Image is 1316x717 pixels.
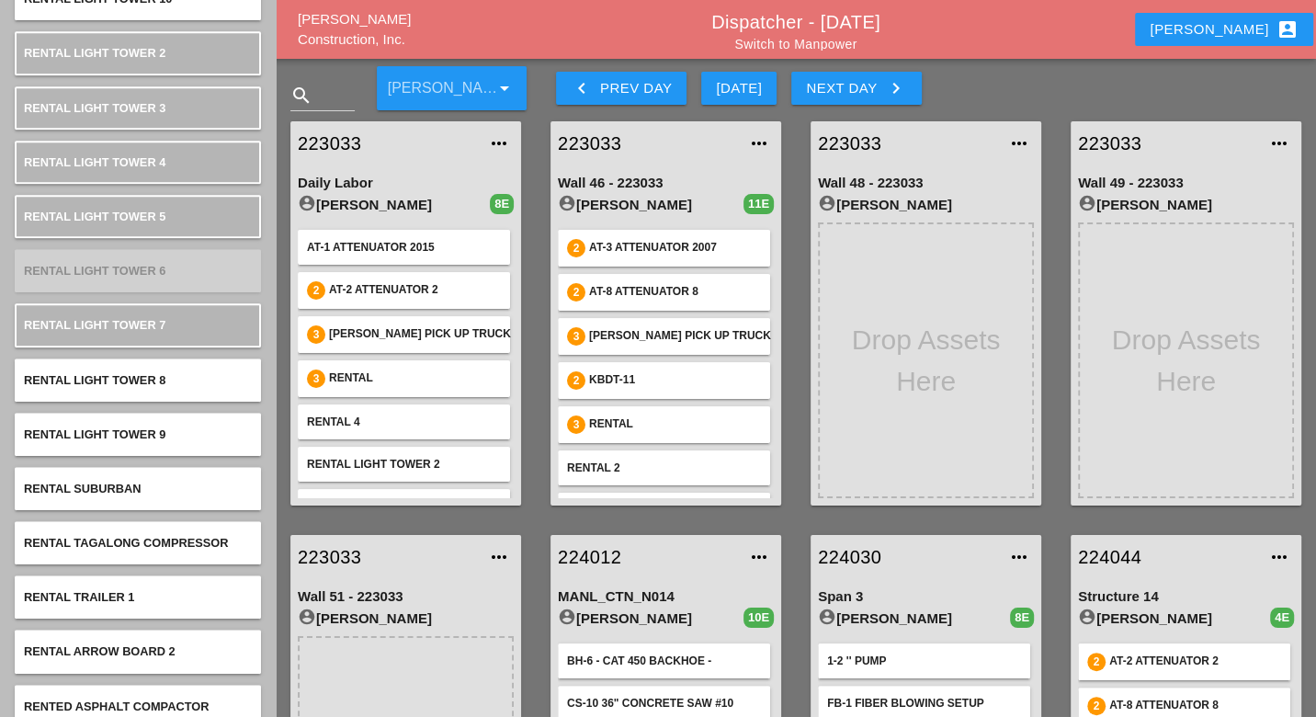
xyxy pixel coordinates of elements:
[1078,194,1096,212] i: account_circle
[558,173,774,194] div: Wall 46 - 223033
[1087,697,1106,715] div: 2
[818,586,1034,608] div: Span 3
[298,194,316,212] i: account_circle
[558,608,576,626] i: account_circle
[307,370,325,388] div: 3
[307,281,325,300] div: 2
[307,456,501,472] div: Rental Light Tower 2
[24,590,134,604] span: Rental Trailer 1
[589,327,771,346] div: [PERSON_NAME] Pick up Truck
[1268,546,1290,568] i: more_horiz
[24,427,165,441] span: Rental Light Tower 9
[1078,608,1270,630] div: [PERSON_NAME]
[1268,132,1290,154] i: more_horiz
[1078,130,1257,157] a: 223033
[24,644,176,658] span: Rental arrow board 2
[567,283,585,302] div: 2
[1109,653,1281,671] div: AT-2 Attenuator 2
[1078,173,1294,194] div: Wall 49 - 223033
[589,283,761,302] div: AT-8 ATTENUATOR 8
[290,85,312,107] i: search
[791,72,921,105] button: Next Day
[24,264,165,278] span: Rental Light Tower 6
[298,130,477,157] a: 223033
[885,77,907,99] i: keyboard_arrow_right
[818,194,1034,216] div: [PERSON_NAME]
[307,414,501,430] div: Rental 4
[1008,132,1030,154] i: more_horiz
[567,415,585,434] div: 3
[743,608,774,628] div: 10E
[711,12,880,32] a: Dispatcher - [DATE]
[589,415,761,434] div: RENTAL
[827,695,1021,711] div: FB-1 Fiber Blowing setup
[24,101,165,115] span: Rental Light Tower 3
[558,608,743,630] div: [PERSON_NAME]
[1078,608,1096,626] i: account_circle
[490,194,514,214] div: 8E
[571,77,672,99] div: Prev Day
[1078,586,1294,608] div: Structure 14
[298,586,514,608] div: Wall 51 - 223033
[818,194,836,212] i: account_circle
[1135,13,1312,46] button: [PERSON_NAME]
[24,482,142,495] span: Rental Suburban
[567,460,761,476] div: Rental 2
[24,318,165,332] span: Rental Light Tower 7
[743,194,774,214] div: 11E
[558,586,774,608] div: MANL_CTN_N014
[818,173,1034,194] div: Wall 48 - 223033
[24,700,209,713] span: Rented Asphalt Compactor
[818,608,836,626] i: account_circle
[488,132,510,154] i: more_horiz
[1078,543,1257,571] a: 224044
[558,194,576,212] i: account_circle
[567,239,585,257] div: 2
[24,373,165,387] span: Rental Light Tower 8
[1276,18,1299,40] i: account_box
[329,370,501,388] div: RENTAL
[24,210,165,223] span: Rental Light Tower 5
[298,11,411,48] a: [PERSON_NAME] Construction, Inc.
[748,132,770,154] i: more_horiz
[701,72,777,105] button: [DATE]
[1078,194,1294,216] div: [PERSON_NAME]
[589,239,761,257] div: AT-3 Attenuator 2007
[1087,653,1106,671] div: 2
[1270,608,1294,628] div: 4E
[488,546,510,568] i: more_horiz
[716,78,762,99] div: [DATE]
[24,46,165,60] span: Rental Light Tower 2
[298,194,490,216] div: [PERSON_NAME]
[818,130,997,157] a: 223033
[1109,697,1281,715] div: AT-8 ATTENUATOR 8
[567,695,761,711] div: CS-10 36" Concrete saw #10
[806,77,906,99] div: Next Day
[1008,546,1030,568] i: more_horiz
[329,281,501,300] div: AT-2 Attenuator 2
[734,37,857,51] a: Switch to Manpower
[24,536,229,550] span: Rental Tagalong Compressor
[556,72,686,105] button: Prev Day
[307,239,501,256] div: AT-1 Attenuator 2015
[558,194,743,216] div: [PERSON_NAME]
[818,543,997,571] a: 224030
[558,543,737,571] a: 224012
[24,155,165,169] span: Rental Light Tower 4
[827,653,1021,669] div: 1-2 '' PUMP
[748,546,770,568] i: more_horiz
[298,173,514,194] div: Daily Labor
[1150,18,1298,40] div: [PERSON_NAME]
[567,327,585,346] div: 3
[567,371,585,390] div: 2
[567,653,761,669] div: BH-6 - Cat 450 Backhoe -
[818,608,1010,630] div: [PERSON_NAME]
[298,608,514,630] div: [PERSON_NAME]
[558,130,737,157] a: 223033
[298,608,316,626] i: account_circle
[571,77,593,99] i: keyboard_arrow_left
[307,325,325,344] div: 3
[493,77,516,99] i: arrow_drop_down
[589,371,761,390] div: KBDT-11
